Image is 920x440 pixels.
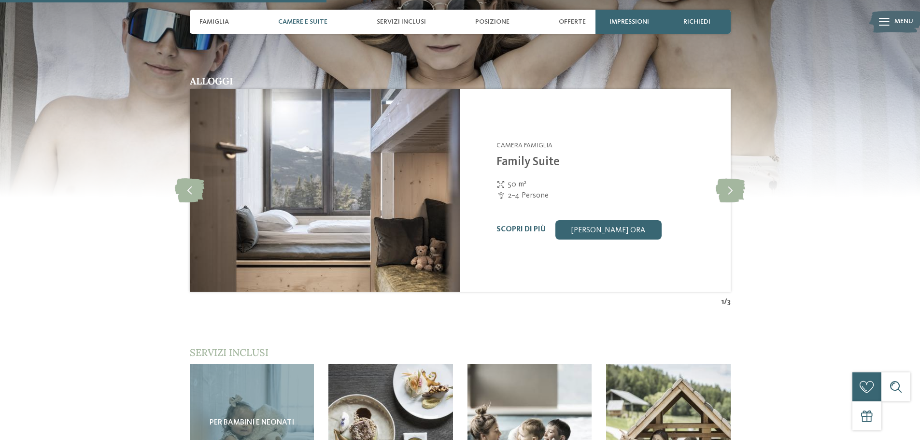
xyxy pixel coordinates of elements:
[559,18,586,26] span: Offerte
[496,226,546,233] a: Scopri di più
[683,18,710,26] span: richiedi
[475,18,510,26] span: Posizione
[210,419,294,427] span: Per bambini e neonati
[727,297,731,307] span: 3
[508,190,549,201] span: 2–4 Persone
[496,142,552,149] span: Camera famiglia
[496,156,560,168] a: Family Suite
[190,346,269,358] span: Servizi inclusi
[190,75,233,87] span: Alloggi
[555,220,662,240] a: [PERSON_NAME] ora
[199,18,229,26] span: Famiglia
[721,297,724,307] span: 1
[190,89,460,292] img: Family Suite
[278,18,327,26] span: Camere e Suite
[377,18,426,26] span: Servizi inclusi
[609,18,649,26] span: Impressioni
[724,297,727,307] span: /
[508,179,526,190] span: 50 m²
